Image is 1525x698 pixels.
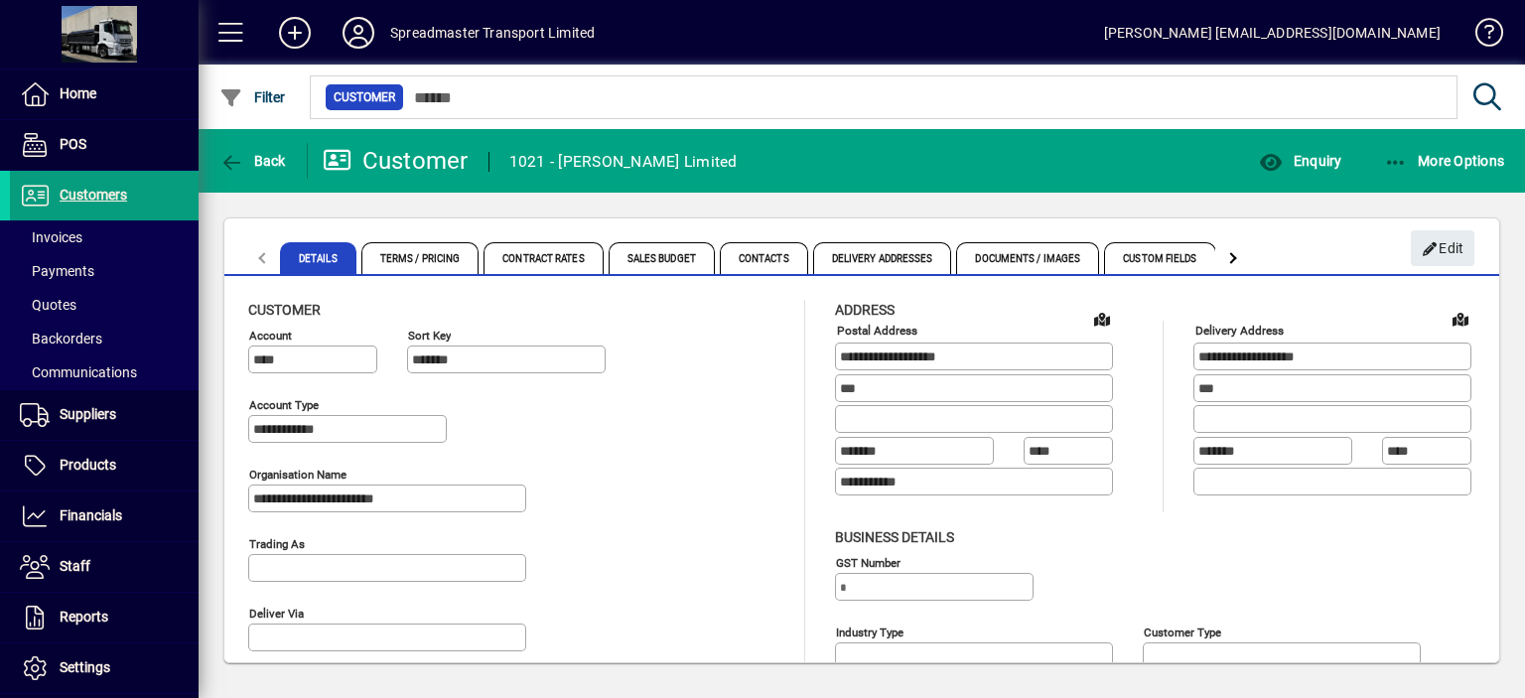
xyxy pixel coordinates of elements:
a: Communications [10,355,199,389]
mat-label: Sort key [408,329,451,343]
span: Products [60,457,116,473]
mat-label: GST Number [836,555,901,569]
span: Financials [60,507,122,523]
div: Spreadmaster Transport Limited [390,17,595,49]
span: Quotes [20,297,76,313]
app-page-header-button: Back [199,143,308,179]
span: Suppliers [60,406,116,422]
a: Settings [10,643,199,693]
span: Enquiry [1259,153,1341,169]
span: Business details [835,529,954,545]
span: POS [60,136,86,152]
span: Communications [20,364,137,380]
a: Financials [10,491,199,541]
a: Products [10,441,199,490]
a: Backorders [10,322,199,355]
span: Customers [60,187,127,203]
a: Payments [10,254,199,288]
span: Address [835,302,895,318]
span: Documents / Images [956,242,1099,274]
span: Invoices [20,229,82,245]
button: Enquiry [1254,143,1346,179]
mat-label: Customer type [1144,625,1221,638]
mat-label: Deliver via [249,607,304,621]
span: Settings [60,659,110,675]
span: Filter [219,89,286,105]
button: Edit [1411,230,1474,266]
span: Contacts [720,242,808,274]
a: Home [10,70,199,119]
span: Backorders [20,331,102,347]
span: Details [280,242,356,274]
a: Suppliers [10,390,199,440]
span: Reports [60,609,108,625]
span: Edit [1422,232,1464,265]
span: Terms / Pricing [361,242,480,274]
a: View on map [1086,303,1118,335]
a: Reports [10,593,199,642]
span: Staff [60,558,90,574]
button: Filter [214,79,291,115]
span: Custom Fields [1104,242,1215,274]
a: View on map [1445,303,1476,335]
a: Invoices [10,220,199,254]
mat-label: Industry type [836,625,903,638]
button: Profile [327,15,390,51]
div: [PERSON_NAME] [EMAIL_ADDRESS][DOMAIN_NAME] [1104,17,1441,49]
mat-label: Trading as [249,537,305,551]
span: Back [219,153,286,169]
span: Customer [248,302,321,318]
span: More Options [1384,153,1505,169]
span: Contract Rates [484,242,603,274]
button: More Options [1379,143,1510,179]
span: Home [60,85,96,101]
button: Back [214,143,291,179]
span: Payments [20,263,94,279]
a: Quotes [10,288,199,322]
mat-label: Account [249,329,292,343]
a: Staff [10,542,199,592]
span: Sales Budget [609,242,715,274]
span: Delivery Addresses [813,242,952,274]
a: Knowledge Base [1460,4,1500,69]
mat-label: Organisation name [249,468,347,482]
button: Add [263,15,327,51]
span: Customer [334,87,395,107]
div: 1021 - [PERSON_NAME] Limited [509,146,738,178]
div: Customer [323,145,469,177]
a: POS [10,120,199,170]
mat-label: Account Type [249,398,319,412]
